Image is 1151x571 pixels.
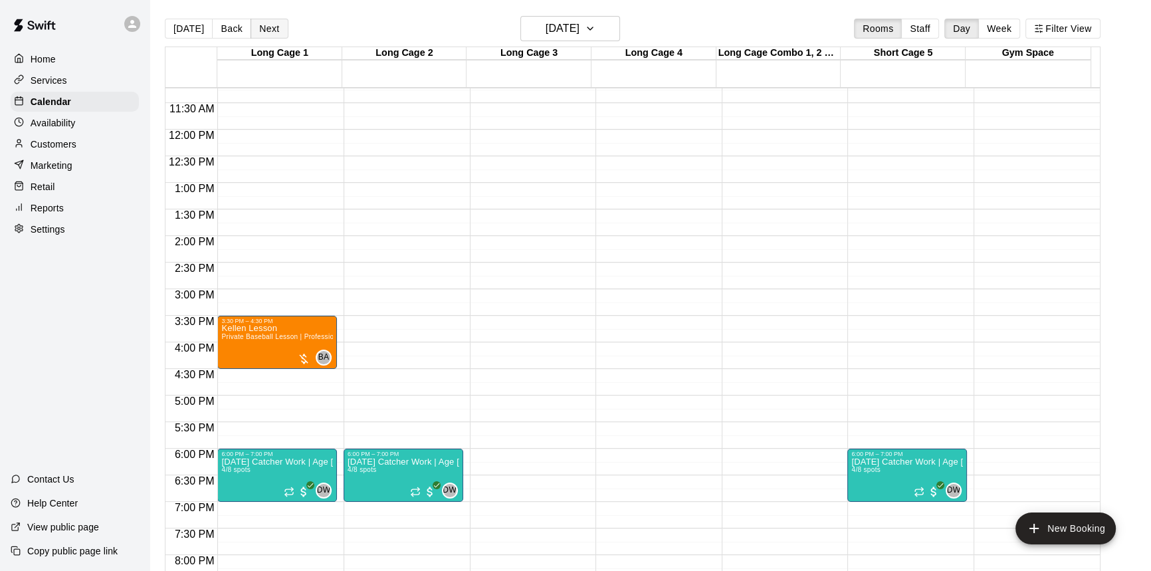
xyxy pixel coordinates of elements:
[951,483,962,499] span: Declan Wiesner
[11,134,139,154] a: Customers
[171,449,218,460] span: 6:00 PM
[221,451,333,457] div: 6:00 PM – 7:00 PM
[442,483,458,499] div: Declan Wiesner
[321,483,332,499] span: Declan Wiesner
[217,316,337,369] div: 3:30 PM – 4:30 PM: Kellen Lesson
[31,223,65,236] p: Settings
[348,466,377,473] span: 4/8 spots filled
[11,219,139,239] a: Settings
[171,183,218,194] span: 1:00 PM
[31,201,64,215] p: Reports
[171,209,218,221] span: 1:30 PM
[251,19,288,39] button: Next
[847,449,967,502] div: 6:00 PM – 7:00 PM: Thursday Catcher Work | Age 11-14
[317,484,331,497] span: DW
[166,103,218,114] span: 11:30 AM
[217,449,337,502] div: 6:00 PM – 7:00 PM: Thursday Catcher Work | Age 11-14
[31,159,72,172] p: Marketing
[318,351,330,364] span: BA
[171,528,218,540] span: 7:30 PM
[11,49,139,69] a: Home
[901,19,939,39] button: Staff
[316,350,332,366] div: Brett Armour
[1015,513,1116,544] button: add
[841,47,966,60] div: Short Cage 5
[11,70,139,90] a: Services
[171,502,218,513] span: 7:00 PM
[11,198,139,218] a: Reports
[31,95,71,108] p: Calendar
[165,19,213,39] button: [DATE]
[321,350,332,366] span: Brett Armour
[221,466,251,473] span: 4/8 spots filled
[854,19,902,39] button: Rooms
[316,483,332,499] div: Declan Wiesner
[467,47,591,60] div: Long Cage 3
[27,497,78,510] p: Help Center
[171,396,218,407] span: 5:00 PM
[344,449,463,502] div: 6:00 PM – 7:00 PM: Thursday Catcher Work | Age 11-14
[31,116,76,130] p: Availability
[11,177,139,197] a: Retail
[1025,19,1100,39] button: Filter View
[171,422,218,433] span: 5:30 PM
[11,113,139,133] a: Availability
[716,47,841,60] div: Long Cage Combo 1, 2 & 3
[11,92,139,112] a: Calendar
[171,475,218,487] span: 6:30 PM
[165,156,217,168] span: 12:30 PM
[27,544,118,558] p: Copy public page link
[946,483,962,499] div: Declan Wiesner
[966,47,1091,60] div: Gym Space
[944,19,979,39] button: Day
[851,466,881,473] span: 4/8 spots filled
[947,484,961,497] span: DW
[423,485,437,499] span: All customers have paid
[927,485,940,499] span: All customers have paid
[11,156,139,175] a: Marketing
[171,555,218,566] span: 8:00 PM
[520,16,620,41] button: [DATE]
[348,451,459,457] div: 6:00 PM – 7:00 PM
[171,369,218,380] span: 4:30 PM
[591,47,716,60] div: Long Cage 4
[31,74,67,87] p: Services
[31,138,76,151] p: Customers
[171,342,218,354] span: 4:00 PM
[27,520,99,534] p: View public page
[171,316,218,327] span: 3:30 PM
[171,289,218,300] span: 3:00 PM
[27,473,74,486] p: Contact Us
[171,236,218,247] span: 2:00 PM
[447,483,458,499] span: Declan Wiesner
[31,180,55,193] p: Retail
[217,47,342,60] div: Long Cage 1
[212,19,251,39] button: Back
[171,263,218,274] span: 2:30 PM
[221,318,333,324] div: 3:30 PM – 4:30 PM
[978,19,1020,39] button: Week
[284,487,294,497] span: Recurring event
[221,333,453,340] span: Private Baseball Lesson | Professional or Collegiate Level Coach | 1 hour
[342,47,467,60] div: Long Cage 2
[410,487,421,497] span: Recurring event
[297,485,310,499] span: All customers have paid
[443,484,457,497] span: DW
[31,53,56,66] p: Home
[914,487,924,497] span: Recurring event
[165,130,217,141] span: 12:00 PM
[546,19,579,38] h6: [DATE]
[851,451,963,457] div: 6:00 PM – 7:00 PM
